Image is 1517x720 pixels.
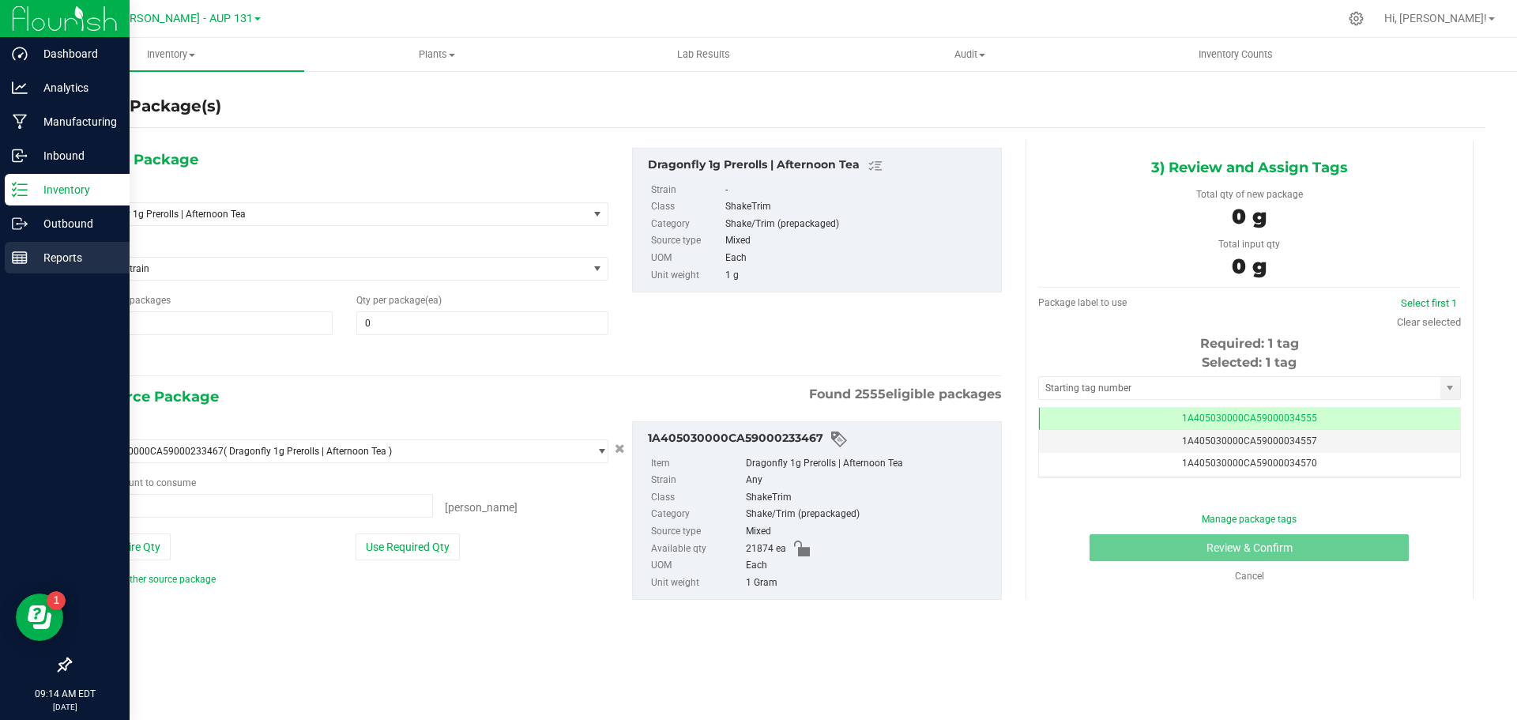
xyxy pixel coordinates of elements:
label: Source type [651,232,722,250]
div: - [725,182,992,199]
a: Select first 1 [1401,297,1457,309]
p: Inventory [28,180,122,199]
span: select [588,258,608,280]
label: Category [651,216,722,233]
span: select [588,440,608,462]
span: 3) Review and Assign Tags [1151,156,1348,179]
span: Inventory [38,47,304,62]
span: Inventory Counts [1177,47,1294,62]
p: Manufacturing [28,112,122,131]
span: 2) Source Package [81,385,219,409]
div: Shake/Trim (prepackaged) [725,216,992,233]
p: Dashboard [28,44,122,63]
div: 1A405030000CA59000233467 [648,430,993,449]
p: 09:14 AM EDT [7,687,122,701]
span: Selected: 1 tag [1202,355,1297,370]
span: 1A405030000CA59000034555 [1182,413,1317,424]
span: Hi, [PERSON_NAME]! [1384,12,1487,25]
p: Analytics [28,78,122,97]
a: Inventory [38,38,304,71]
span: 21874 ea [746,541,786,558]
label: Source type [651,523,743,541]
span: Qty per package [356,295,442,306]
inline-svg: Dashboard [12,46,28,62]
span: (ea) [425,295,442,306]
span: 0 g [1232,254,1267,279]
p: Reports [28,248,122,267]
label: Class [651,198,722,216]
inline-svg: Outbound [12,216,28,232]
a: Clear selected [1397,316,1461,328]
span: Dragonfly 1g Prerolls | Afternoon Tea [88,209,562,220]
div: Each [746,557,993,575]
div: Mixed [725,232,992,250]
span: Total input qty [1218,239,1280,250]
iframe: Resource center unread badge [47,591,66,610]
div: Dragonfly 1g Prerolls | Afternoon Tea [648,156,993,175]
div: Any [746,472,993,489]
span: select [588,203,608,225]
a: Audit [837,38,1103,71]
a: Cancel [1235,571,1264,582]
div: ShakeTrim [725,198,992,216]
iframe: Resource center [16,594,63,641]
span: Audit [838,47,1102,62]
label: UOM [651,250,722,267]
label: Unit weight [651,267,722,285]
label: Class [651,489,743,507]
span: select [1440,377,1460,399]
span: Dragonfly [PERSON_NAME] - AUP 131 [62,12,253,25]
div: Shake/Trim (prepackaged) [746,506,993,523]
input: Starting tag number [1039,377,1440,399]
span: [PERSON_NAME] [445,501,518,514]
div: 1 Gram [746,575,993,592]
p: Inbound [28,146,122,165]
div: Dragonfly 1g Prerolls | Afternoon Tea [746,455,993,473]
span: Select Strain [82,258,588,280]
inline-svg: Inventory [12,182,28,198]
span: Lab Results [656,47,751,62]
button: Cancel button [610,438,630,461]
span: count [119,477,143,488]
span: Package to consume [81,477,196,488]
h4: Create Package(s) [70,95,221,118]
div: Mixed [746,523,993,541]
span: 1) New Package [81,148,198,172]
span: 1A405030000CA59000034557 [1182,435,1317,447]
span: Found eligible packages [809,385,1002,404]
label: Category [651,506,743,523]
button: Review & Confirm [1090,534,1409,561]
span: Package label to use [1038,297,1127,308]
span: 1A405030000CA59000034570 [1182,458,1317,469]
span: 1A405030000CA59000233467 [88,446,224,457]
span: ( Dragonfly 1g Prerolls | Afternoon Tea ) [224,446,392,457]
span: Required: 1 tag [1200,336,1299,351]
span: Total qty of new package [1196,189,1303,200]
label: UOM [651,557,743,575]
a: Inventory Counts [1103,38,1369,71]
span: 2555 [855,386,886,401]
a: Lab Results [570,38,837,71]
div: ShakeTrim [746,489,993,507]
label: Unit weight [651,575,743,592]
p: Outbound [28,214,122,233]
div: 1 g [725,267,992,285]
span: 0 g [1232,204,1267,229]
span: Plants [305,47,570,62]
inline-svg: Inbound [12,148,28,164]
inline-svg: Analytics [12,80,28,96]
label: Strain [651,182,722,199]
input: 1 [82,312,332,334]
a: Add another source package [81,574,216,585]
div: Manage settings [1346,11,1366,26]
label: Strain [651,472,743,489]
inline-svg: Reports [12,250,28,266]
button: Use Required Qty [356,533,460,560]
label: Available qty [651,541,743,558]
label: Item [651,455,743,473]
a: Manage package tags [1202,514,1297,525]
a: Plants [304,38,570,71]
p: [DATE] [7,701,122,713]
inline-svg: Manufacturing [12,114,28,130]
